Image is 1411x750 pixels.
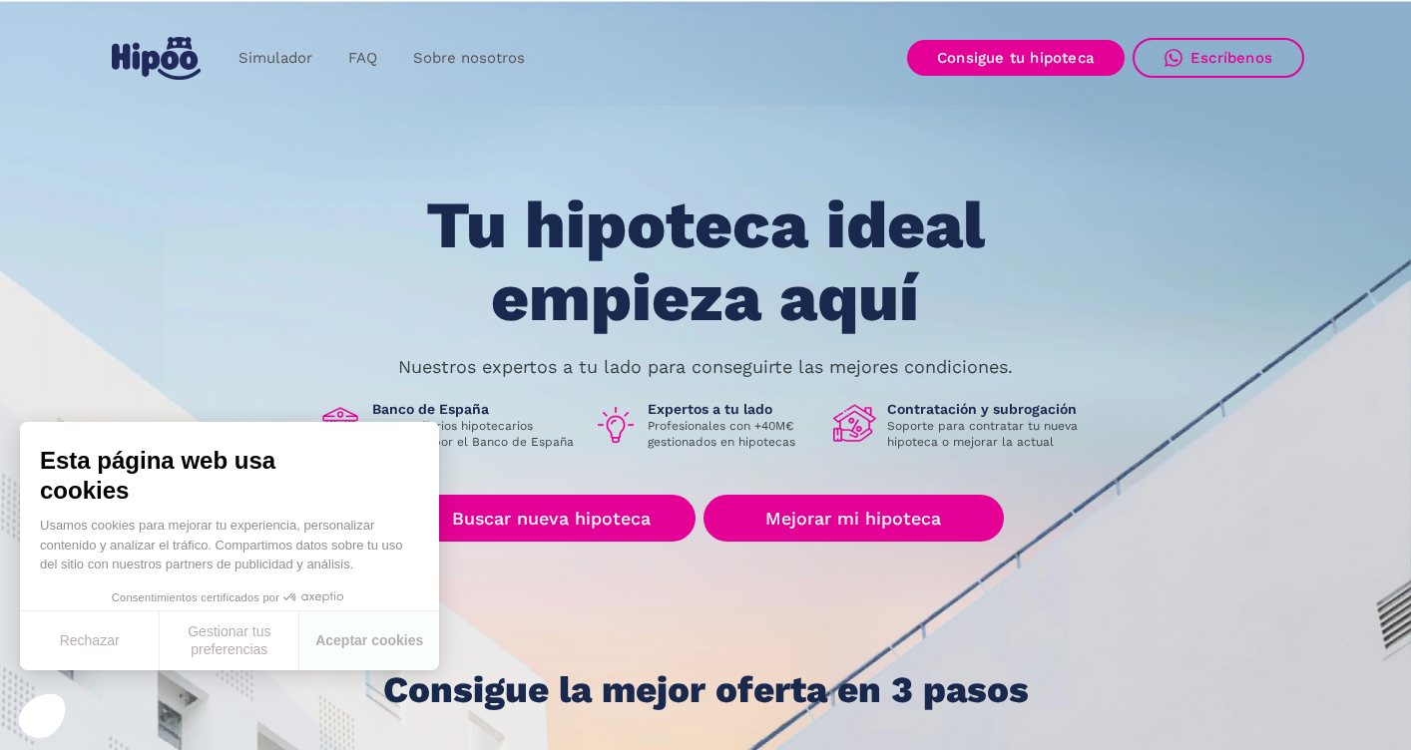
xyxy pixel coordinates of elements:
h1: Consigue la mejor oferta en 3 pasos [383,670,1029,710]
a: Sobre nosotros [395,39,543,78]
p: Profesionales con +40M€ gestionados en hipotecas [648,418,817,450]
h1: Contratación y subrogación [887,400,1093,418]
a: Consigue tu hipoteca [907,40,1125,76]
p: Soporte para contratar tu nueva hipoteca o mejorar la actual [887,418,1093,450]
p: Intermediarios hipotecarios regulados por el Banco de España [372,418,578,450]
a: Simulador [221,39,330,78]
h1: Tu hipoteca ideal empieza aquí [327,189,1084,334]
h1: Expertos a tu lado [648,400,817,418]
a: Mejorar mi hipoteca [704,495,1004,542]
a: Escríbenos [1133,38,1304,78]
p: Nuestros expertos a tu lado para conseguirte las mejores condiciones. [398,359,1013,375]
a: FAQ [330,39,395,78]
a: Buscar nueva hipoteca [407,495,696,542]
h1: Banco de España [372,400,578,418]
div: Escríbenos [1190,49,1272,67]
a: home [107,29,205,88]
